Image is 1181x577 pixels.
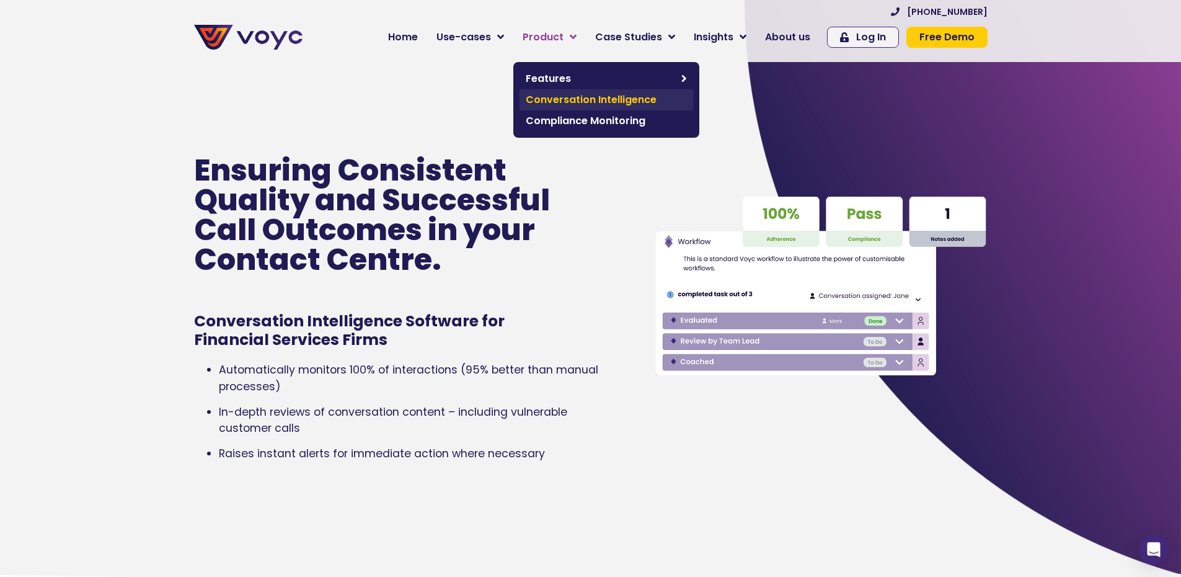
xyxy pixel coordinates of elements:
span: Home [388,30,418,45]
a: Log In [827,27,899,48]
img: Voyc interface graphic [655,192,987,380]
span: Conversation Intelligence [526,92,687,107]
a: Home [379,25,427,50]
span: In-depth reviews of conversation content – including vulnerable customer calls [219,405,567,436]
span: Free Demo [919,32,975,42]
span: Phone [164,50,195,64]
a: Conversation Intelligence [520,89,693,110]
span: About us [765,30,810,45]
div: Open Intercom Messenger [1139,535,1169,565]
img: voyc-full-logo [194,25,303,50]
span: Compliance Monitoring [526,114,687,128]
a: Use-cases [427,25,513,50]
span: Case Studies [595,30,662,45]
a: Compliance Monitoring [520,110,693,132]
span: Use-cases [436,30,491,45]
span: [PHONE_NUMBER] [907,7,988,16]
span: Insights [694,30,733,45]
a: [PHONE_NUMBER] [891,7,988,16]
a: Case Studies [586,25,684,50]
span: Job title [164,101,206,115]
span: Raises instant alerts for immediate action where necessary [219,446,545,461]
span: Product [523,30,564,45]
span: Log In [856,32,886,42]
a: Product [513,25,586,50]
a: Privacy Policy [255,258,314,271]
h1: Conversation Intelligence Software for Financial Services Firms [194,312,556,349]
a: Features [520,68,693,89]
span: Features [526,71,675,86]
a: Insights [684,25,756,50]
a: Free Demo [906,27,988,48]
p: Ensuring Consistent Quality and Successful Call Outcomes in your Contact Centre. [194,156,581,275]
a: About us [756,25,820,50]
span: Automatically monitors 100% of interactions (95% better than manual processes) [219,362,598,393]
